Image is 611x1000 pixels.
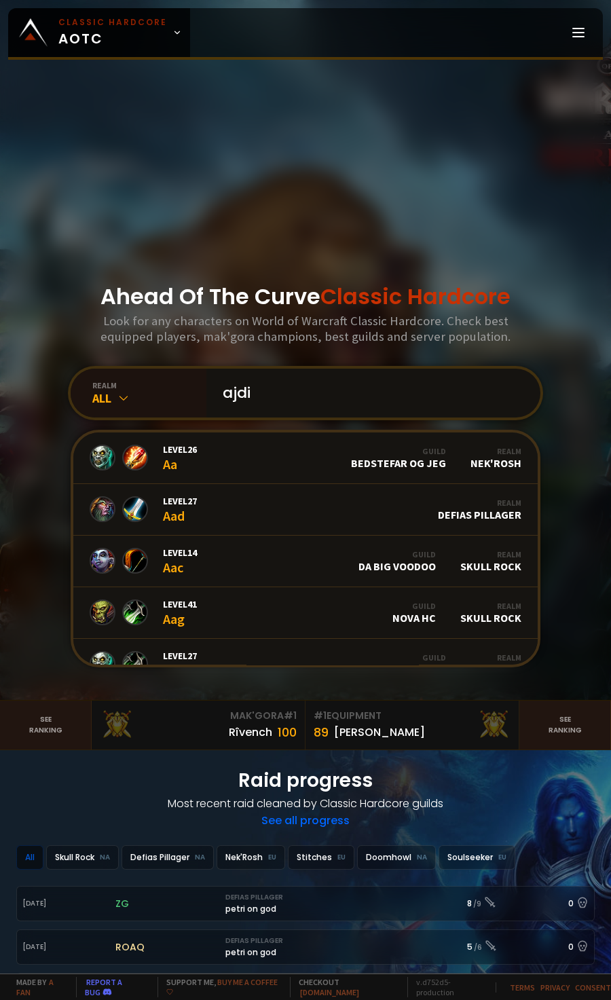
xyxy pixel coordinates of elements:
[85,977,122,997] a: Report a bug
[407,977,487,997] span: v. d752d5 - production
[498,852,506,863] small: EU
[16,845,43,870] div: All
[163,547,197,576] div: Aac
[158,977,282,997] span: Support me,
[278,723,297,741] div: 100
[519,701,611,749] a: Seeranking
[438,498,521,521] div: Defias Pillager
[460,549,521,573] div: Skull Rock
[300,987,359,997] a: [DOMAIN_NAME]
[100,709,297,723] div: Mak'Gora
[16,977,54,997] a: a fan
[470,652,521,676] div: Nek'Rosh
[417,852,427,863] small: NA
[73,432,538,484] a: Level26AaGuildBedstefar og JegRealmNek'Rosh
[16,886,595,921] a: [DATE]zgpetri on godDefias Pillager8 /90
[351,446,446,470] div: Bedstefar og Jeg
[460,601,521,611] div: Realm
[229,724,272,741] div: Rîvench
[163,443,197,456] span: Level 26
[351,446,446,456] div: Guild
[8,977,68,997] span: Made by
[348,652,446,676] div: Gaped But Shaped
[470,446,521,470] div: Nek'Rosh
[337,852,346,863] small: EU
[8,8,190,57] a: Classic HardcoreAOTC
[358,549,436,573] div: Da Big Voodoo
[284,709,297,722] span: # 1
[16,795,595,812] h4: Most recent raid cleaned by Classic Hardcore guilds
[73,536,538,587] a: Level14AacGuildDa Big VoodooRealmSkull Rock
[392,601,436,611] div: Guild
[16,766,595,795] h1: Raid progress
[58,16,167,49] span: AOTC
[392,601,436,625] div: Nova HC
[439,845,515,870] div: Soulseeker
[163,598,197,610] span: Level 41
[215,369,524,418] input: Search a character...
[58,16,167,29] small: Classic Hardcore
[314,709,327,722] span: # 1
[16,929,595,965] a: [DATE]roaqpetri on godDefias Pillager5 /60
[166,977,278,997] a: Buy me a coffee
[195,852,205,863] small: NA
[92,313,519,344] h3: Look for any characters on World of Warcraft Classic Hardcore. Check best equipped players, mak'g...
[46,845,119,870] div: Skull Rock
[100,852,110,863] small: NA
[163,547,197,559] span: Level 14
[575,982,611,993] a: Consent
[92,701,305,749] a: Mak'Gora#1Rîvench100
[163,443,197,473] div: Aa
[261,813,350,828] a: See all progress
[92,390,206,406] div: All
[438,498,521,508] div: Realm
[163,495,197,524] div: Aad
[290,977,399,997] span: Checkout
[288,845,354,870] div: Stitches
[163,598,197,627] div: Aag
[357,845,436,870] div: Doomhowl
[122,845,214,870] div: Defias Pillager
[470,652,521,663] div: Realm
[470,446,521,456] div: Realm
[510,982,535,993] a: Terms
[348,652,446,663] div: Guild
[163,650,197,662] span: Level 27
[268,852,276,863] small: EU
[217,845,285,870] div: Nek'Rosh
[163,650,197,679] div: Aad
[540,982,570,993] a: Privacy
[92,380,206,390] div: realm
[314,709,511,723] div: Equipment
[460,601,521,625] div: Skull Rock
[320,281,511,312] span: Classic Hardcore
[358,549,436,559] div: Guild
[305,701,519,749] a: #1Equipment89[PERSON_NAME]
[163,495,197,507] span: Level 27
[73,484,538,536] a: Level27AadRealmDefias Pillager
[73,587,538,639] a: Level41AagGuildNova HCRealmSkull Rock
[460,549,521,559] div: Realm
[100,280,511,313] h1: Ahead Of The Curve
[334,724,425,741] div: [PERSON_NAME]
[73,639,538,690] a: Level27AadGuildGaped But ShapedRealmNek'Rosh
[314,723,329,741] div: 89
